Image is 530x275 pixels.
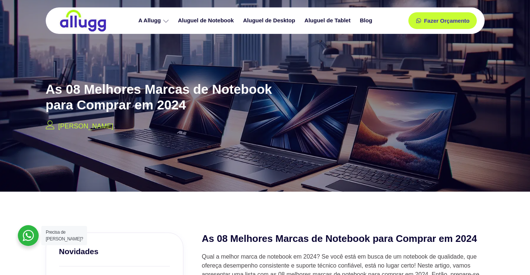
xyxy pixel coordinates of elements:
a: Aluguel de Tablet [301,14,356,27]
h3: Novidades [59,246,170,257]
a: Fazer Orçamento [408,12,477,29]
span: Fazer Orçamento [424,18,470,23]
iframe: Chat Widget [493,239,530,275]
h2: As 08 Melhores Marcas de Notebook para Comprar em 2024 [46,81,284,113]
img: locação de TI é Allugg [59,9,107,32]
span: Precisa de [PERSON_NAME]? [46,230,83,242]
h2: As 08 Melhores Marcas de Notebook para Comprar em 2024 [202,233,485,245]
a: Blog [356,14,378,27]
a: Aluguel de Notebook [174,14,240,27]
a: A Allugg [135,14,174,27]
a: Aluguel de Desktop [240,14,301,27]
p: [PERSON_NAME] [58,121,113,131]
